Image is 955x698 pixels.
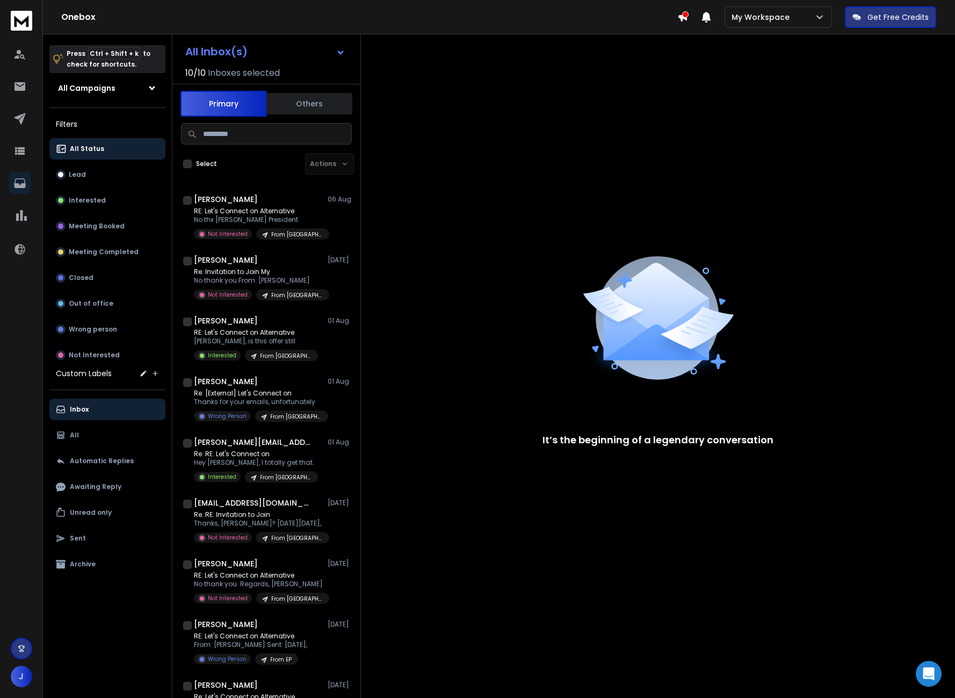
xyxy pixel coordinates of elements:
[69,222,125,231] p: Meeting Booked
[70,431,79,440] p: All
[271,595,323,603] p: From [GEOGRAPHIC_DATA]
[271,231,323,239] p: From [GEOGRAPHIC_DATA]
[49,190,165,211] button: Interested
[194,498,312,508] h1: [EMAIL_ADDRESS][DOMAIN_NAME]
[194,680,258,690] h1: [PERSON_NAME]
[49,399,165,420] button: Inbox
[208,291,248,299] p: Not Interested
[70,508,112,517] p: Unread only
[328,438,352,447] p: 01 Aug
[69,248,139,256] p: Meeting Completed
[49,319,165,340] button: Wrong person
[70,457,134,465] p: Automatic Replies
[194,450,318,458] p: Re: RE: Let's Connect on
[208,351,236,359] p: Interested
[328,681,352,689] p: [DATE]
[67,48,150,70] p: Press to check for shortcuts.
[271,291,323,299] p: From [GEOGRAPHIC_DATA]
[270,413,322,421] p: From [GEOGRAPHIC_DATA]
[194,571,323,580] p: RE: Let's Connect on Alternative
[49,215,165,237] button: Meeting Booked
[70,405,89,414] p: Inbox
[867,12,929,23] p: Get Free Credits
[194,458,318,467] p: Hey [PERSON_NAME], I totally get that.
[11,11,32,31] img: logo
[208,534,248,542] p: Not Interested
[271,534,323,542] p: From [GEOGRAPHIC_DATA]
[194,207,323,215] p: RE: Let's Connect on Alternative
[194,558,258,569] h1: [PERSON_NAME]
[328,559,352,568] p: [DATE]
[69,274,93,282] p: Closed
[69,325,117,334] p: Wrong person
[11,666,32,687] button: J
[194,398,323,406] p: Thanks for your emails, unfortunately
[69,170,86,179] p: Lead
[194,194,258,205] h1: [PERSON_NAME]
[69,351,120,359] p: Not Interested
[49,502,165,523] button: Unread only
[49,424,165,446] button: All
[194,328,318,337] p: RE: Let's Connect on Alternative
[61,11,677,24] h1: Onebox
[49,138,165,160] button: All Status
[194,519,323,528] p: Thanks, [PERSON_NAME]!! [DATE][DATE],
[266,92,352,116] button: Others
[49,293,165,314] button: Out of office
[194,580,323,588] p: No thank you. Regards, [PERSON_NAME]
[260,352,312,360] p: From [GEOGRAPHIC_DATA]
[194,619,258,630] h1: [PERSON_NAME]
[69,196,106,205] p: Interested
[208,412,247,420] p: Wrong Person
[208,594,248,602] p: Not Interested
[70,560,96,569] p: Archive
[49,476,165,498] button: Awaiting Reply
[49,241,165,263] button: Meeting Completed
[185,46,248,57] h1: All Inbox(s)
[177,41,354,62] button: All Inbox(s)
[194,268,323,276] p: Re: Invitation to Join My
[328,256,352,264] p: [DATE]
[916,661,942,687] div: Open Intercom Messenger
[328,316,352,325] p: 01 Aug
[732,12,794,23] p: My Workspace
[49,267,165,289] button: Closed
[58,83,115,93] h1: All Campaigns
[70,483,121,491] p: Awaiting Reply
[328,499,352,507] p: [DATE]
[542,433,773,448] p: It’s the beginning of a legendary conversation
[194,376,258,387] h1: [PERSON_NAME]
[208,67,280,80] h3: Inboxes selected
[208,655,247,663] p: Wrong Person
[194,632,307,641] p: RE: Let's Connect on Alternative
[196,160,217,168] label: Select
[49,553,165,575] button: Archive
[49,117,165,132] h3: Filters
[194,276,323,285] p: No thank you From: [PERSON_NAME]
[49,528,165,549] button: Sent
[194,315,258,326] h1: [PERSON_NAME]
[180,91,266,117] button: Primary
[845,6,936,28] button: Get Free Credits
[260,473,312,481] p: From [GEOGRAPHIC_DATA]
[328,377,352,386] p: 01 Aug
[328,195,352,204] p: 06 Aug
[69,299,113,308] p: Out of office
[49,450,165,472] button: Automatic Replies
[208,473,236,481] p: Interested
[328,620,352,629] p: [DATE]
[194,437,312,448] h1: [PERSON_NAME][EMAIL_ADDRESS][DOMAIN_NAME]
[194,510,323,519] p: Re: RE: Invitation to Join
[194,337,318,346] p: [PERSON_NAME], is this offer still
[49,344,165,366] button: Not Interested
[208,230,248,238] p: Not Interested
[194,641,307,649] p: From: [PERSON_NAME] Sent: [DATE],
[270,656,292,664] p: From EP
[70,534,86,543] p: Sent
[194,255,258,265] h1: [PERSON_NAME]
[194,215,323,224] p: No thx [PERSON_NAME] President
[70,145,104,153] p: All Status
[194,389,323,398] p: Re: [External] Let's Connect on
